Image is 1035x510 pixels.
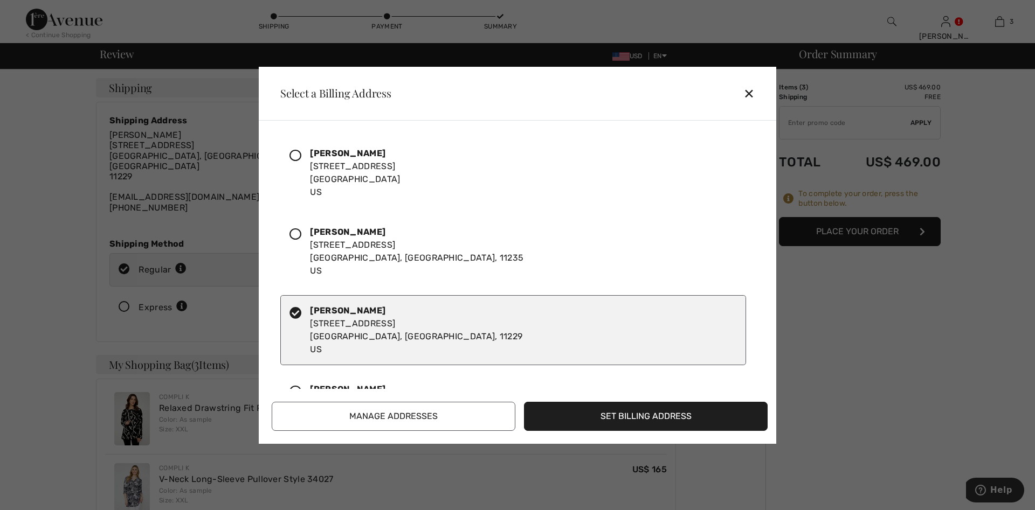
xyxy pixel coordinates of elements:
div: [STREET_ADDRESS] [GEOGRAPHIC_DATA], [GEOGRAPHIC_DATA], 11235 US [310,226,523,277]
div: [STREET_ADDRESS] [GEOGRAPHIC_DATA] US [310,147,400,199]
button: Set Billing Address [524,402,768,431]
strong: [PERSON_NAME] [310,305,385,316]
span: Help [24,8,46,17]
div: ✕ [743,82,763,104]
div: Select a Billing Address [272,88,391,99]
strong: [PERSON_NAME] [310,148,385,158]
button: Manage Addresses [272,402,515,431]
strong: [PERSON_NAME] [310,227,385,237]
div: [STREET_ADDRESS] [GEOGRAPHIC_DATA], [GEOGRAPHIC_DATA], 11235 US [310,383,523,435]
div: [STREET_ADDRESS] [GEOGRAPHIC_DATA], [GEOGRAPHIC_DATA], 11229 US [310,304,522,356]
strong: [PERSON_NAME] [310,384,385,394]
